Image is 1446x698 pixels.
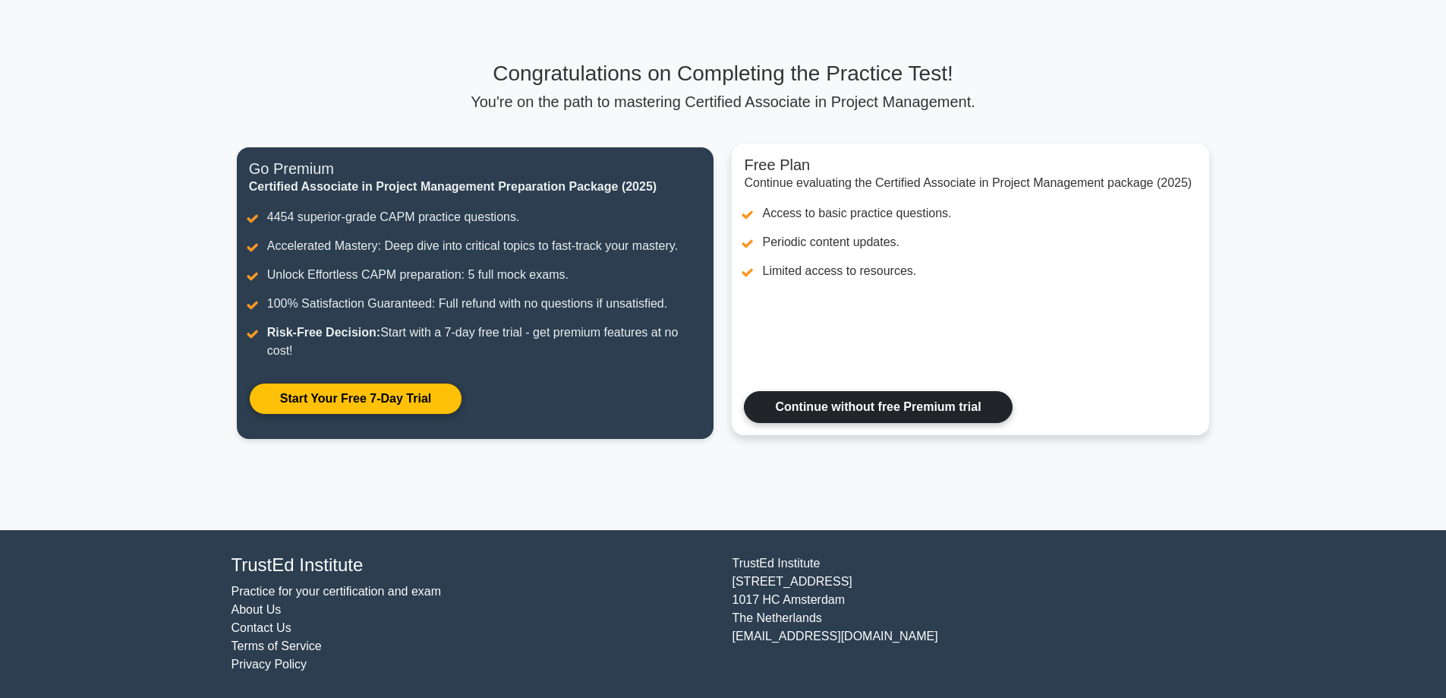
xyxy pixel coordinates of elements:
a: Continue without free Premium trial [744,391,1012,423]
h3: Congratulations on Completing the Practice Test! [237,61,1209,87]
a: Contact Us [232,621,291,634]
a: Start Your Free 7-Day Trial [249,383,462,415]
h4: TrustEd Institute [232,554,714,576]
div: TrustEd Institute [STREET_ADDRESS] 1017 HC Amsterdam The Netherlands [EMAIL_ADDRESS][DOMAIN_NAME] [723,554,1224,674]
a: Practice for your certification and exam [232,585,442,598]
a: About Us [232,603,282,616]
p: You're on the path to mastering Certified Associate in Project Management. [237,93,1209,111]
a: Privacy Policy [232,658,307,671]
a: Terms of Service [232,640,322,652]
